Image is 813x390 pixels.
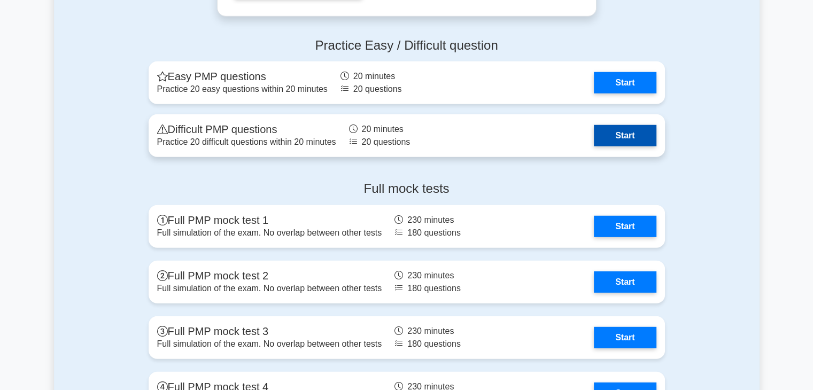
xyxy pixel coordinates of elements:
h4: Full mock tests [149,181,665,197]
a: Start [594,216,656,237]
h4: Practice Easy / Difficult question [149,38,665,53]
a: Start [594,125,656,146]
a: Start [594,327,656,348]
a: Start [594,72,656,93]
a: Start [594,271,656,293]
